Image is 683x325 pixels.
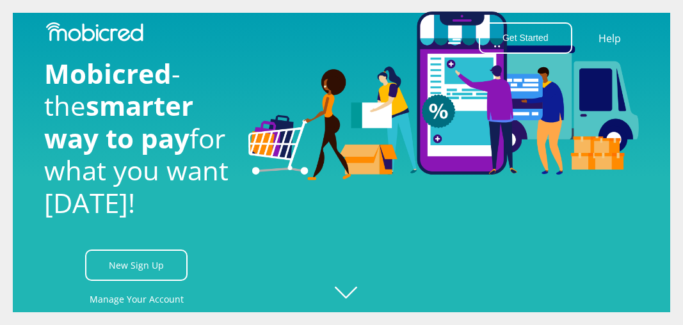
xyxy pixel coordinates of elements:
[46,22,143,42] img: Mobicred
[85,250,188,281] a: New Sign Up
[44,87,193,155] span: smarter way to pay
[44,58,230,219] h1: - the for what you want [DATE]!
[479,22,572,54] button: Get Started
[90,285,184,313] a: Manage Your Account
[248,12,639,180] img: Welcome to Mobicred
[598,30,622,47] a: Help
